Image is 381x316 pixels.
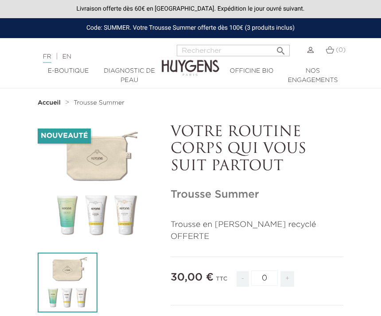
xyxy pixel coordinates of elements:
[38,99,62,106] a: Accueil
[74,100,124,106] span: Trousse Summer
[162,46,219,77] img: Huygens
[38,66,99,76] a: E-Boutique
[38,100,61,106] strong: Accueil
[276,43,286,54] i: 
[251,270,278,286] input: Quantité
[38,129,91,144] li: Nouveauté
[221,66,282,76] a: Officine Bio
[273,42,289,54] button: 
[336,47,346,53] span: (0)
[282,66,343,85] a: Nos engagements
[39,51,152,62] div: |
[280,271,295,287] span: +
[171,188,343,201] h1: Trousse Summer
[171,272,214,283] span: 30,00 €
[171,219,343,243] p: Trousse en [PERSON_NAME] recyclé OFFERTE
[177,45,290,56] input: Rechercher
[74,99,124,106] a: Trousse Summer
[99,66,160,85] a: Diagnostic de peau
[237,271,249,287] span: -
[43,54,51,63] a: FR
[216,269,227,293] div: TTC
[62,54,71,60] a: EN
[171,124,343,175] p: VOTRE ROUTINE CORPS QUI VOUS SUIT PARTOUT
